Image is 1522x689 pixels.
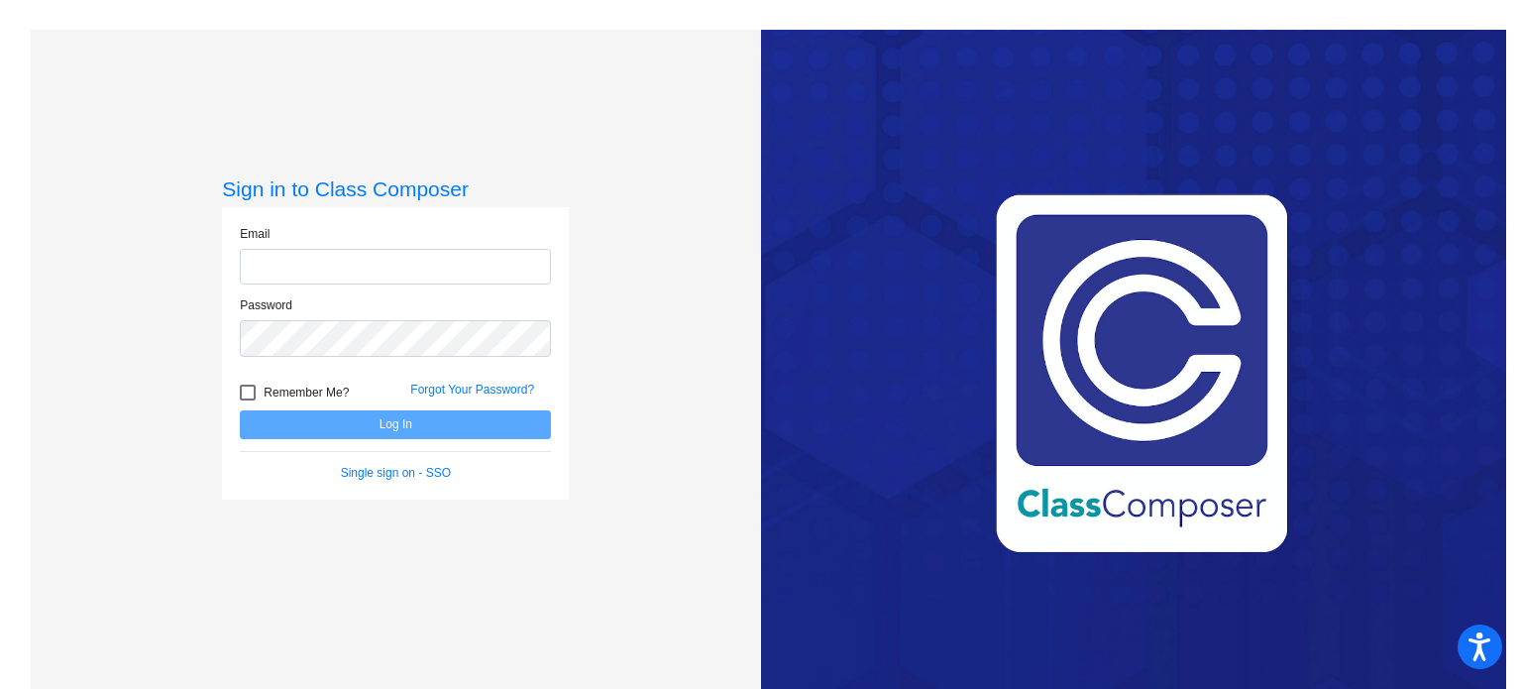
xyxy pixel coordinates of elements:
[240,296,292,314] label: Password
[341,466,451,480] a: Single sign on - SSO
[264,381,349,404] span: Remember Me?
[240,410,551,439] button: Log In
[410,383,534,397] a: Forgot Your Password?
[222,176,569,201] h3: Sign in to Class Composer
[240,225,270,243] label: Email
